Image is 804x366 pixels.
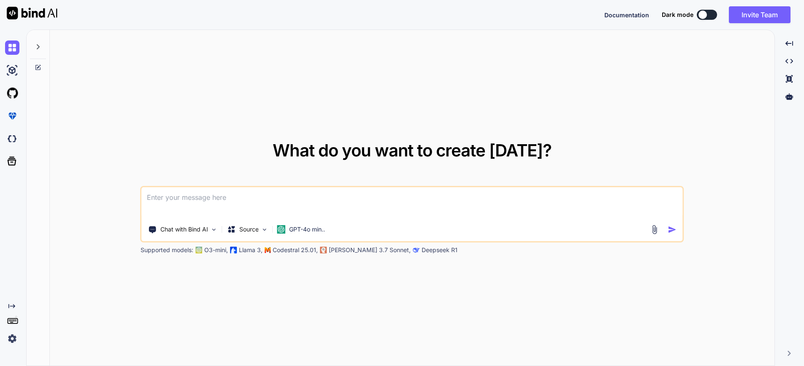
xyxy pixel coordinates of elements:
[729,6,790,23] button: Invite Team
[5,40,19,55] img: chat
[662,11,693,19] span: Dark mode
[230,247,237,253] img: Llama2
[5,109,19,123] img: premium
[5,132,19,146] img: darkCloudIdeIcon
[261,226,268,233] img: Pick Models
[320,247,327,253] img: claude
[204,246,228,254] p: O3-mini,
[422,246,457,254] p: Deepseek R1
[289,225,325,234] p: GPT-4o min..
[413,247,420,253] img: claude
[277,225,286,234] img: GPT-4o mini
[5,63,19,78] img: ai-studio
[668,225,677,234] img: icon
[273,140,552,161] span: What do you want to create [DATE]?
[7,7,57,19] img: Bind AI
[5,86,19,100] img: githubLight
[239,246,263,254] p: Llama 3,
[265,247,271,253] img: Mistral-AI
[160,225,208,234] p: Chat with Bind AI
[604,11,649,19] button: Documentation
[650,225,659,234] img: attachment
[196,247,203,253] img: GPT-4
[5,331,19,346] img: settings
[273,246,318,254] p: Codestral 25.01,
[239,225,259,234] p: Source
[211,226,218,233] img: Pick Tools
[329,246,411,254] p: [PERSON_NAME] 3.7 Sonnet,
[141,246,193,254] p: Supported models:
